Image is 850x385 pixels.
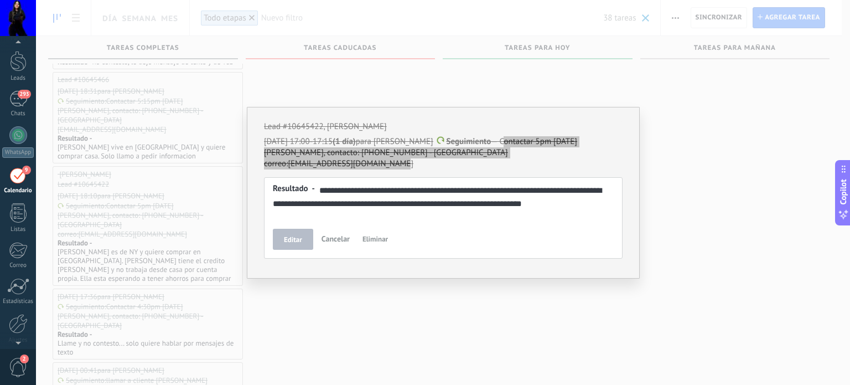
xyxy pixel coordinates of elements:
div: Estadísticas [2,298,34,305]
span: Resultado ‑ [273,183,315,194]
button: Cancelar [317,229,354,249]
span: para [PERSON_NAME] [264,136,433,147]
span: Seguimiento [447,136,491,147]
div: Calendario [2,187,34,194]
button: Editar [273,229,313,250]
button: Eliminar [358,231,392,248]
div: Leads [2,75,34,82]
a: [EMAIL_ADDRESS][DOMAIN_NAME] [288,158,413,169]
span: Eliminar [362,234,388,244]
div: Listas [2,226,34,233]
a: Lead #10645422 [264,121,324,132]
div: Chats [2,110,34,117]
span: [DATE] 17:00-17:15 [264,136,356,147]
span: 2 [20,355,29,363]
div: Correo [2,262,34,269]
span: 9 [22,166,31,174]
p: — Contactar 5pm [DATE] [264,136,623,147]
div: , [264,121,623,132]
a: ️ [PERSON_NAME] [325,121,387,132]
p: correo: [264,158,623,170]
span: Editar [284,236,302,244]
p: [PERSON_NAME], contacto: [PHONE_NUMBER] - [GEOGRAPHIC_DATA] [264,147,623,158]
b: (1 día) [333,136,356,147]
span: 293 [18,90,30,99]
span: Copilot [838,179,849,204]
div: WhatsApp [2,147,34,158]
span: Cancelar [322,234,350,244]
